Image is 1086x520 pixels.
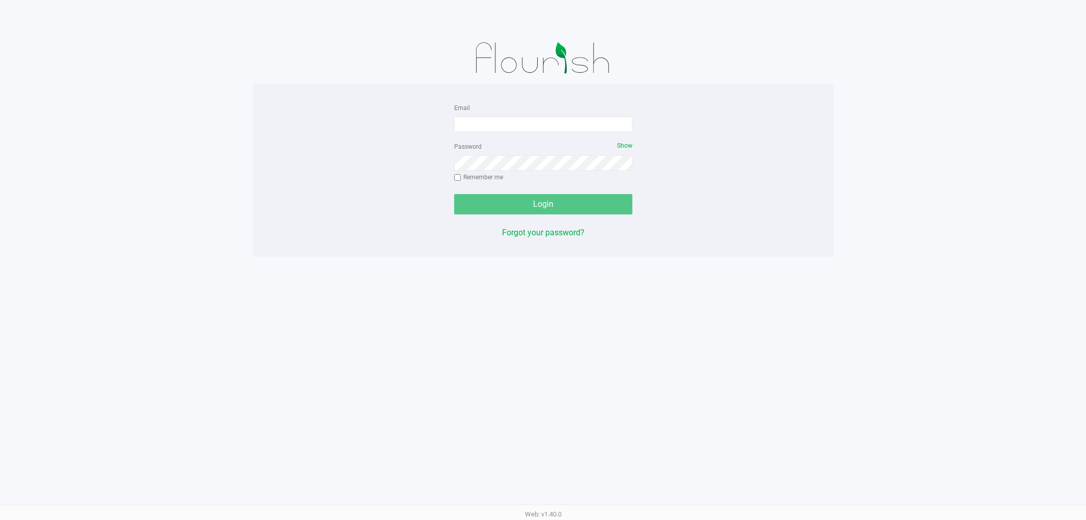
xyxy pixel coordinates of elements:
label: Password [454,142,482,151]
span: Show [617,142,632,149]
input: Remember me [454,174,461,181]
label: Email [454,103,470,113]
button: Forgot your password? [502,227,584,239]
label: Remember me [454,173,503,182]
span: Web: v1.40.0 [525,510,562,518]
